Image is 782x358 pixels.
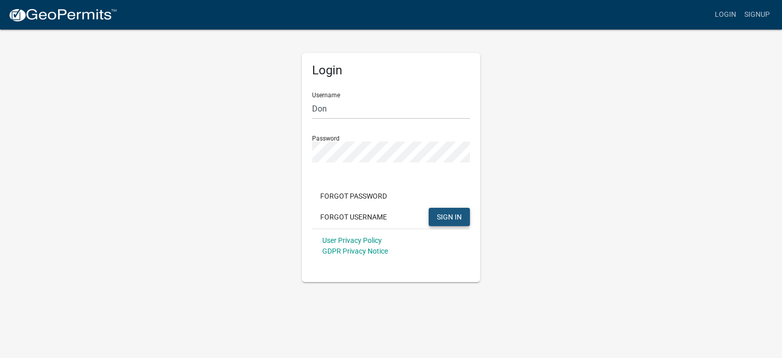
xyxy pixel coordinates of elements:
[312,187,395,205] button: Forgot Password
[711,5,740,24] a: Login
[312,63,470,78] h5: Login
[312,208,395,226] button: Forgot Username
[429,208,470,226] button: SIGN IN
[740,5,774,24] a: Signup
[322,236,382,244] a: User Privacy Policy
[322,247,388,255] a: GDPR Privacy Notice
[437,212,462,221] span: SIGN IN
